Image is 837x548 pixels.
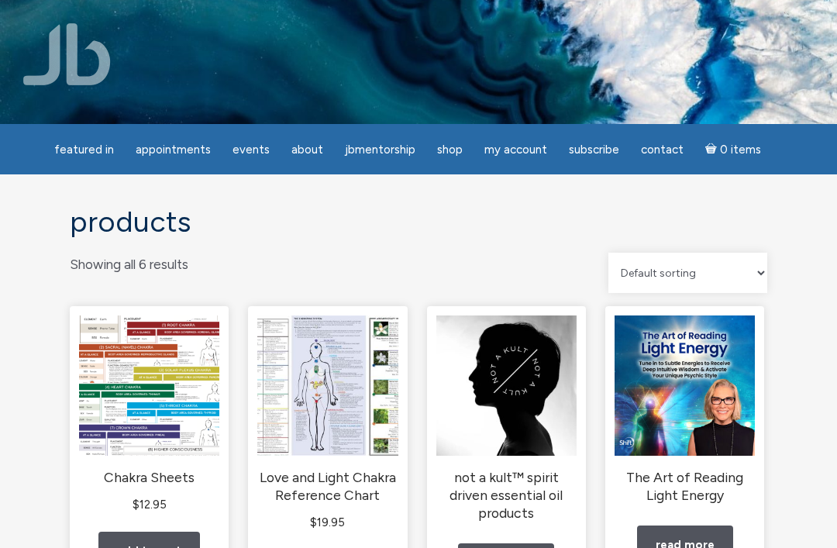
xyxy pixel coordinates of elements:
a: Contact [632,135,693,165]
h2: Love and Light Chakra Reference Chart [257,469,398,505]
span: JBMentorship [345,143,415,157]
h1: Products [70,205,767,237]
span: My Account [484,143,547,157]
i: Cart [705,143,720,157]
span: Shop [437,143,463,157]
h2: The Art of Reading Light Energy [615,469,755,505]
a: Chakra Sheets $12.95 [79,315,219,515]
span: $ [310,515,317,529]
img: Jamie Butler. The Everyday Medium [23,23,111,85]
a: Shop [428,135,472,165]
span: Appointments [136,143,211,157]
span: featured in [54,143,114,157]
h2: not a kult™ spirit driven essential oil products [436,469,577,522]
a: not a kult™ spirit driven essential oil products [436,315,577,522]
h2: Chakra Sheets [79,469,219,487]
span: Subscribe [569,143,619,157]
span: Contact [641,143,684,157]
a: About [282,135,332,165]
span: About [291,143,323,157]
a: Events [223,135,279,165]
a: My Account [475,135,556,165]
a: The Art of Reading Light Energy [615,315,755,505]
img: Chakra Sheets [79,315,219,456]
a: Love and Light Chakra Reference Chart $19.95 [257,315,398,532]
img: The Art of Reading Light Energy [615,315,755,456]
a: featured in [45,135,123,165]
span: Events [232,143,270,157]
bdi: 19.95 [310,515,345,529]
span: $ [133,498,139,512]
a: Appointments [126,135,220,165]
img: not a kult™ spirit driven essential oil products [436,315,577,456]
a: Cart0 items [696,133,770,165]
select: Shop order [608,253,767,293]
bdi: 12.95 [133,498,167,512]
span: 0 items [720,144,761,156]
a: JBMentorship [336,135,425,165]
img: Love and Light Chakra Reference Chart [257,315,398,456]
a: Subscribe [560,135,629,165]
p: Showing all 6 results [70,253,188,277]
